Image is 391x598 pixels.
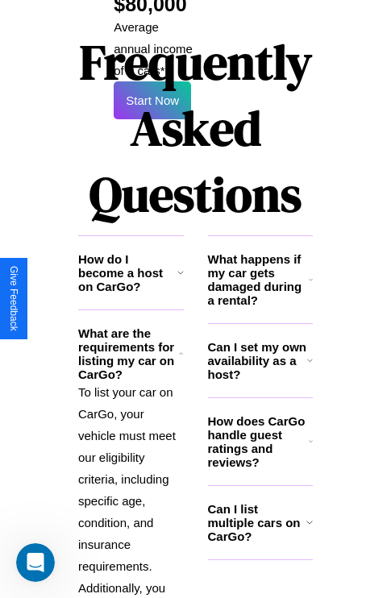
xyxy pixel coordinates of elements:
[78,326,179,381] h3: What are the requirements for listing my car on CarGo?
[208,414,309,469] h3: How does CarGo handle guest ratings and reviews?
[208,340,307,381] h3: Can I set my own availability as a host?
[208,502,306,543] h3: Can I list multiple cars on CarGo?
[114,16,195,81] p: Average annual income of 9 cars*
[114,81,191,119] button: Start Now
[78,252,177,293] h3: How do I become a host on CarGo?
[208,252,309,307] h3: What happens if my car gets damaged during a rental?
[8,266,19,331] div: Give Feedback
[16,543,55,582] iframe: Intercom live chat
[78,21,313,235] h1: Frequently Asked Questions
